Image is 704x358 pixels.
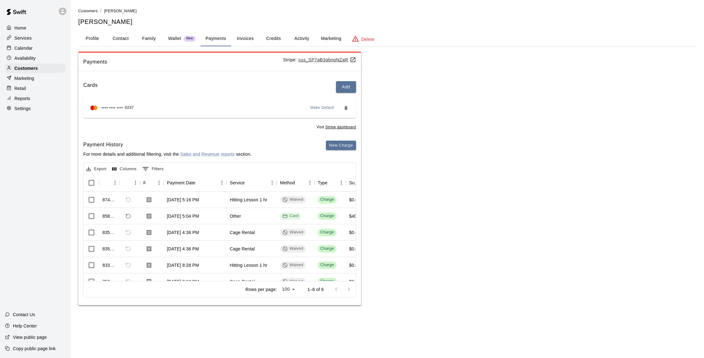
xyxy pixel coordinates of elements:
div: basic tabs example [78,31,696,46]
div: Id [99,174,120,192]
button: Marketing [316,31,346,46]
p: Retail [14,85,26,92]
div: Marketing [5,74,66,83]
button: Show filters [141,164,165,174]
button: Download Receipt [143,243,155,255]
button: Sort [123,178,132,187]
a: Sales and Revenue reports [180,152,234,157]
button: Sort [245,178,254,187]
button: Export [85,164,108,174]
span: Refund payment [123,227,134,238]
p: For more details and additional filtering, visit the section. [83,151,251,157]
div: 874402 [102,197,117,203]
p: Customers [14,65,38,71]
button: Menu [267,178,277,187]
button: Download Receipt [143,210,155,222]
div: Hitting Lesson 1 hr [230,262,267,268]
span: Refund payment [123,194,134,205]
p: Home [14,25,26,31]
button: Menu [154,178,164,187]
p: Help Center [13,323,37,329]
div: $0.00 [349,262,360,268]
button: Contact [107,31,135,46]
button: Download Receipt [143,194,155,205]
button: Select columns [111,164,138,174]
u: Stripe dashboard [325,125,356,129]
div: $0.00 [349,229,360,236]
div: Sep 24, 2025, 4:36 PM [167,246,199,252]
span: [PERSON_NAME] [104,9,137,13]
div: Waived [283,278,303,284]
div: 835035 [102,246,117,252]
div: Method [277,174,315,192]
a: Reports [5,94,66,103]
div: Home [5,23,66,33]
a: Services [5,33,66,43]
button: Sort [195,178,204,187]
div: Charge [320,197,334,203]
p: Contact Us [13,311,35,318]
button: Invoices [231,31,259,46]
div: Service [227,174,277,192]
div: 100 [279,285,297,294]
div: Refund [120,174,140,192]
button: Make Default [308,103,337,113]
button: Profile [78,31,107,46]
p: Delete [361,36,374,42]
div: Charge [320,246,334,252]
div: Subtotal [349,174,359,192]
span: Payments [83,58,283,66]
button: Credits [259,31,288,46]
button: Activity [288,31,316,46]
button: Menu [131,178,140,187]
button: Sort [295,178,304,187]
div: Charge [320,278,334,284]
a: cus_SP7aB3qbnqNZaR [298,57,356,62]
button: Sort [146,178,154,187]
a: Calendar [5,43,66,53]
div: $40.00 [349,213,363,219]
div: Service [230,174,245,192]
div: Waived [283,229,303,235]
div: Waived [283,262,303,268]
nav: breadcrumb [78,8,696,14]
span: New [184,36,195,41]
div: Oct 6, 2025, 5:04 PM [167,213,199,219]
span: Refund payment [123,243,134,254]
span: Customers [78,9,98,13]
div: Retail [5,84,66,93]
div: 753937 [102,278,117,285]
div: Charge [320,262,334,268]
div: Aug 13, 2025, 3:10 PM [167,278,199,285]
div: $0.00 [349,278,360,285]
span: Refund payment [123,276,134,287]
span: Refund payment [123,260,134,271]
div: Type [318,174,327,192]
li: / [100,8,102,14]
button: Remove [341,103,351,113]
button: Sort [102,178,111,187]
div: Method [280,174,295,192]
button: Menu [110,178,120,187]
button: Add [336,81,356,93]
div: Cage Rental [230,229,255,236]
div: 858371 [102,213,117,219]
a: Settings [5,104,66,113]
p: View public page [13,334,47,340]
div: Sep 24, 2025, 4:36 PM [167,229,199,236]
div: Sep 23, 2025, 8:28 PM [167,262,199,268]
button: Download Receipt [143,260,155,271]
p: Calendar [14,45,33,51]
span: Make Default [311,105,334,111]
div: Other [230,213,241,219]
a: Availability [5,53,66,63]
div: Hitting Lesson 1 hr [230,197,267,203]
div: Receipt [140,174,164,192]
button: Family [135,31,163,46]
